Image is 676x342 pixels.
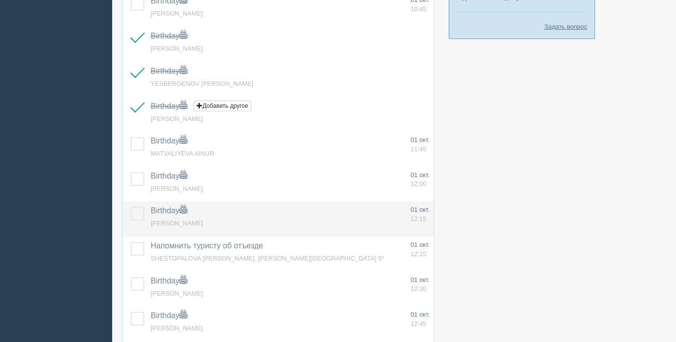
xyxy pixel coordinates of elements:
[411,145,427,153] span: 11:45
[151,255,384,262] a: SHESTOPALOVA [PERSON_NAME], [PERSON_NAME][GEOGRAPHIC_DATA] 5*
[151,324,203,332] a: [PERSON_NAME]
[411,180,427,187] span: 12:00
[151,185,203,192] a: [PERSON_NAME]
[411,241,430,248] span: 01 окт.
[411,276,430,283] span: 01 окт.
[411,311,430,318] span: 01 окт.
[411,5,427,13] span: 10:45
[411,215,427,222] span: 12:15
[151,102,187,110] a: Birthday
[411,171,430,189] a: 01 окт. 12:00
[411,310,430,328] a: 01 окт. 12:45
[151,206,187,215] a: Birthday
[411,285,427,292] span: 12:30
[151,67,187,75] a: Birthday
[151,45,203,52] a: [PERSON_NAME]
[151,311,187,320] a: Birthday
[151,172,187,180] a: Birthday
[151,290,203,297] a: [PERSON_NAME]
[411,136,430,143] span: 01 окт.
[151,220,203,227] a: [PERSON_NAME]
[151,10,203,17] a: [PERSON_NAME]
[151,277,187,285] a: Birthday
[411,320,427,327] span: 12:45
[151,241,263,250] a: Напомнить туристу об отъезде
[411,205,430,223] a: 01 окт. 12:15
[411,241,430,259] a: 01 окт. 12:15
[151,115,203,122] a: [PERSON_NAME]
[151,32,187,40] a: Birthday
[411,276,430,294] a: 01 окт. 12:30
[151,80,253,87] a: YESBERGENOV [PERSON_NAME]
[151,137,187,145] a: Birthday
[411,250,427,258] span: 12:15
[411,171,430,179] span: 01 окт.
[194,101,251,111] button: Добавить другое
[411,206,430,213] span: 01 окт.
[151,150,214,157] a: MATVALIYEVA AINUR
[411,136,430,154] a: 01 окт. 11:45
[544,22,587,31] a: Задать вопрос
